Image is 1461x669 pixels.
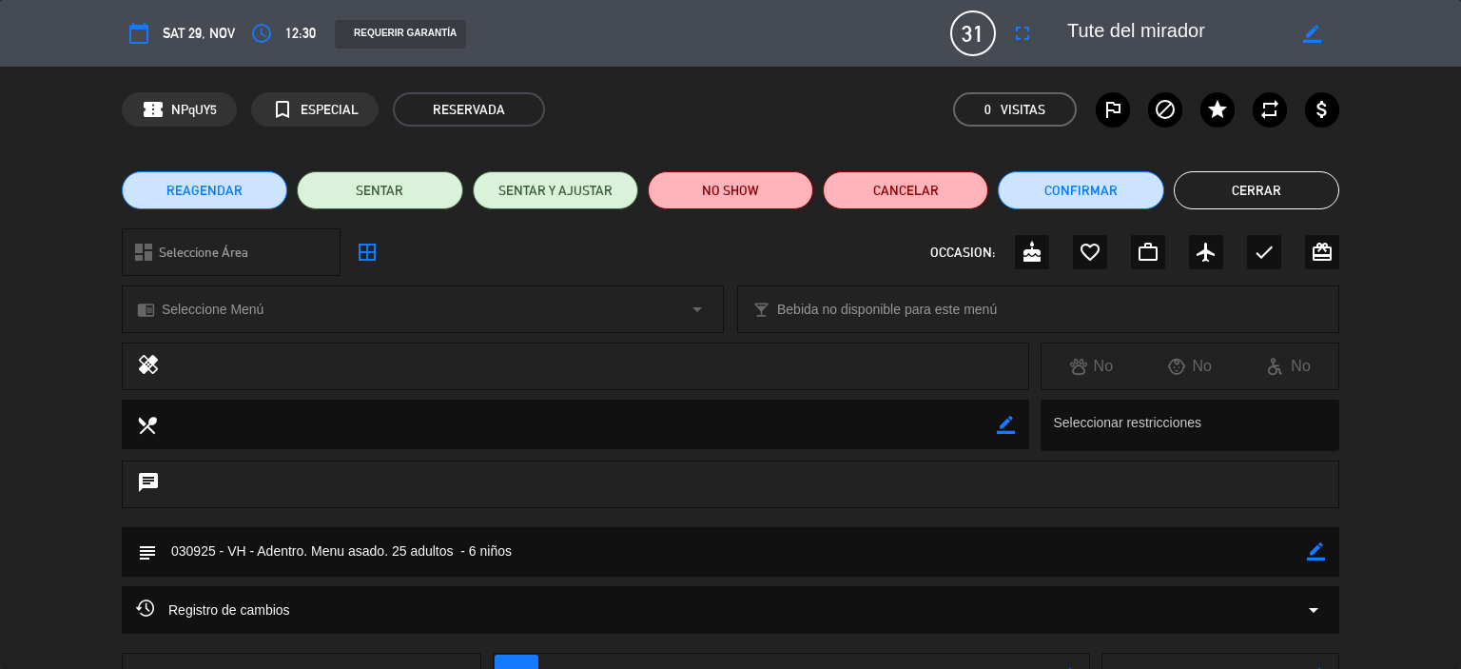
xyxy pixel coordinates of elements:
[136,541,157,562] i: subject
[823,171,988,209] button: Cancelar
[244,16,279,50] button: access_time
[1154,98,1177,121] i: block
[998,171,1163,209] button: Confirmar
[285,22,316,45] span: 12:30
[271,98,294,121] i: turned_in_not
[136,414,157,435] i: local_dining
[1307,542,1325,561] i: border_color
[1258,98,1281,121] i: repeat
[950,10,996,56] span: 31
[142,98,165,121] span: confirmation_number
[1311,241,1334,264] i: card_giftcard
[137,471,160,498] i: chat
[1042,354,1140,379] div: No
[1174,171,1339,209] button: Cerrar
[1253,241,1276,264] i: check
[171,99,217,121] span: NPqUY5
[356,241,379,264] i: border_all
[1311,98,1334,121] i: attach_money
[930,242,995,264] span: OCCASION:
[473,171,638,209] button: SENTAR Y AJUSTAR
[1137,241,1159,264] i: work_outline
[997,416,1015,434] i: border_color
[984,99,991,121] span: 0
[159,242,248,264] span: Seleccione Área
[1021,241,1043,264] i: cake
[136,599,290,621] span: Registro de cambios
[250,22,273,45] i: access_time
[132,241,155,264] i: dashboard
[301,99,359,121] span: ESPECIAL
[335,20,466,49] div: REQUERIR GARANTÍA
[122,16,156,50] button: calendar_today
[162,299,263,321] span: Seleccione Menú
[1206,98,1229,121] i: star
[297,171,462,209] button: SENTAR
[127,22,150,45] i: calendar_today
[1011,22,1034,45] i: fullscreen
[648,171,813,209] button: NO SHOW
[137,353,160,380] i: healing
[1101,98,1124,121] i: outlined_flag
[122,171,287,209] button: REAGENDAR
[686,298,709,321] i: arrow_drop_down
[137,301,155,319] i: chrome_reader_mode
[163,22,235,45] span: Sat 29, Nov
[1140,354,1239,379] div: No
[752,301,770,319] i: local_bar
[393,92,545,127] span: RESERVADA
[1195,241,1217,264] i: airplanemode_active
[1079,241,1101,264] i: favorite_border
[1303,25,1321,43] i: border_color
[166,181,243,201] span: REAGENDAR
[1302,599,1325,621] i: arrow_drop_down
[1005,16,1040,50] button: fullscreen
[777,299,997,321] span: Bebida no disponible para este menú
[1001,99,1045,121] em: Visitas
[1239,354,1338,379] div: No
